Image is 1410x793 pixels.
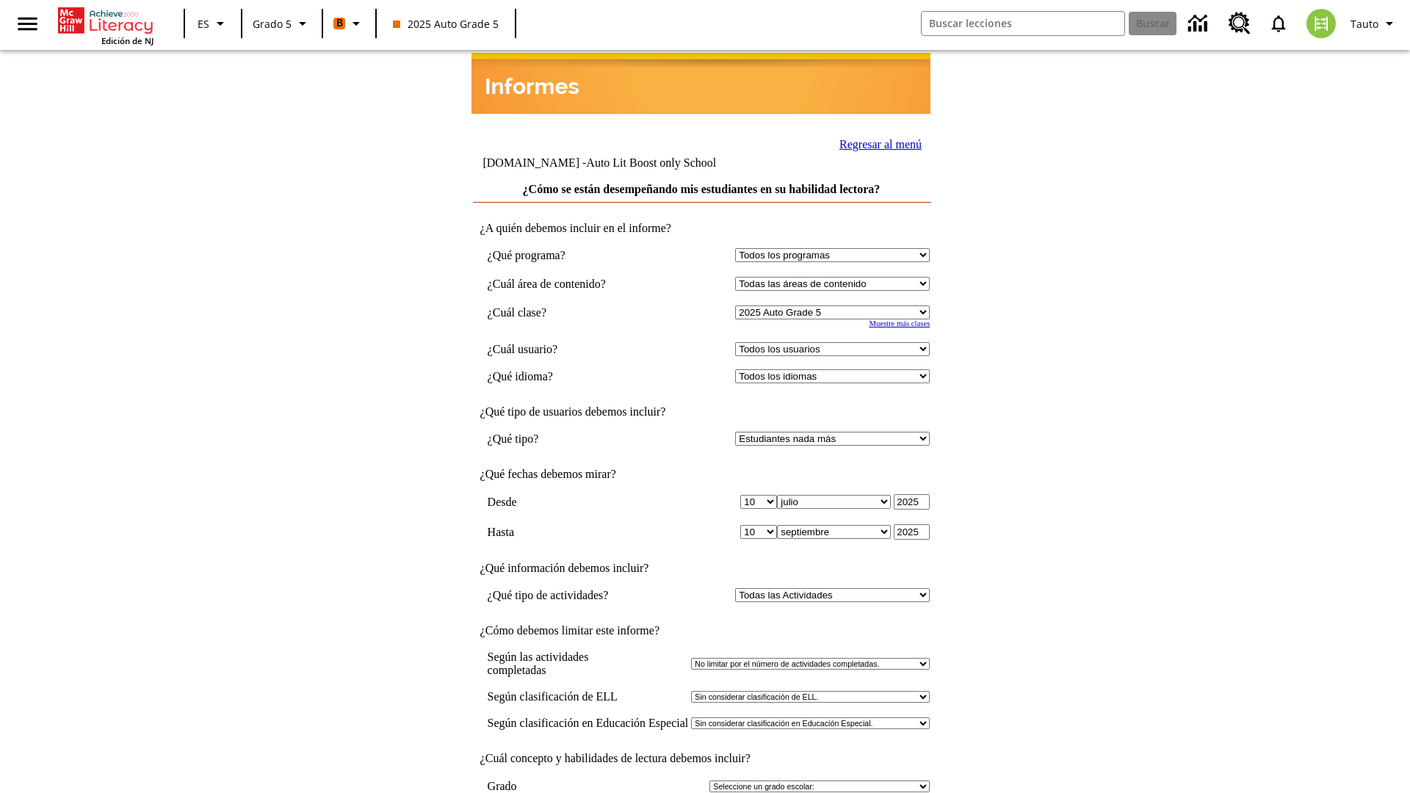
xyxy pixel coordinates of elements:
[482,156,752,170] td: [DOMAIN_NAME] -
[393,16,499,32] span: 2025 Auto Grade 5
[471,53,930,114] img: header
[488,588,654,602] td: ¿Qué tipo de actividades?
[488,369,654,383] td: ¿Qué idioma?
[336,14,343,32] span: B
[488,717,689,730] td: Según clasificación en Educación Especial
[1345,10,1404,37] button: Perfil/Configuración
[1179,4,1220,44] a: Centro de información
[1298,4,1345,43] button: Escoja un nuevo avatar
[839,138,922,151] a: Regresar al menú
[488,690,689,703] td: Según clasificación de ELL
[473,752,930,765] td: ¿Cuál concepto y habilidades de lectura debemos incluir?
[473,562,930,575] td: ¿Qué información debemos incluir?
[473,405,930,419] td: ¿Qué tipo de usuarios debemos incluir?
[586,156,716,169] nobr: Auto Lit Boost only School
[473,468,930,481] td: ¿Qué fechas debemos mirar?
[253,16,292,32] span: Grado 5
[1306,9,1336,38] img: avatar image
[473,222,930,235] td: ¿A quién debemos incluir en el informe?
[488,494,654,510] td: Desde
[488,248,654,262] td: ¿Qué programa?
[1259,4,1298,43] a: Notificaciones
[488,432,654,446] td: ¿Qué tipo?
[922,12,1124,35] input: Buscar campo
[6,2,49,46] button: Abrir el menú lateral
[488,524,654,540] td: Hasta
[473,624,930,637] td: ¿Cómo debemos limitar este informe?
[328,10,371,37] button: Boost El color de la clase es anaranjado. Cambiar el color de la clase.
[523,183,881,195] a: ¿Cómo se están desempeñando mis estudiantes en su habilidad lectora?
[1220,4,1259,43] a: Centro de recursos, Se abrirá en una pestaña nueva.
[488,651,689,677] td: Según las actividades completadas
[488,780,540,793] td: Grado
[488,305,654,319] td: ¿Cuál clase?
[189,10,236,37] button: Lenguaje: ES, Selecciona un idioma
[247,10,317,37] button: Grado: Grado 5, Elige un grado
[58,4,153,46] div: Portada
[488,278,606,290] nobr: ¿Cuál área de contenido?
[1351,16,1378,32] span: Tauto
[101,35,153,46] span: Edición de NJ
[869,319,930,327] a: Muestre más clases
[198,16,209,32] span: ES
[488,342,654,356] td: ¿Cuál usuario?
